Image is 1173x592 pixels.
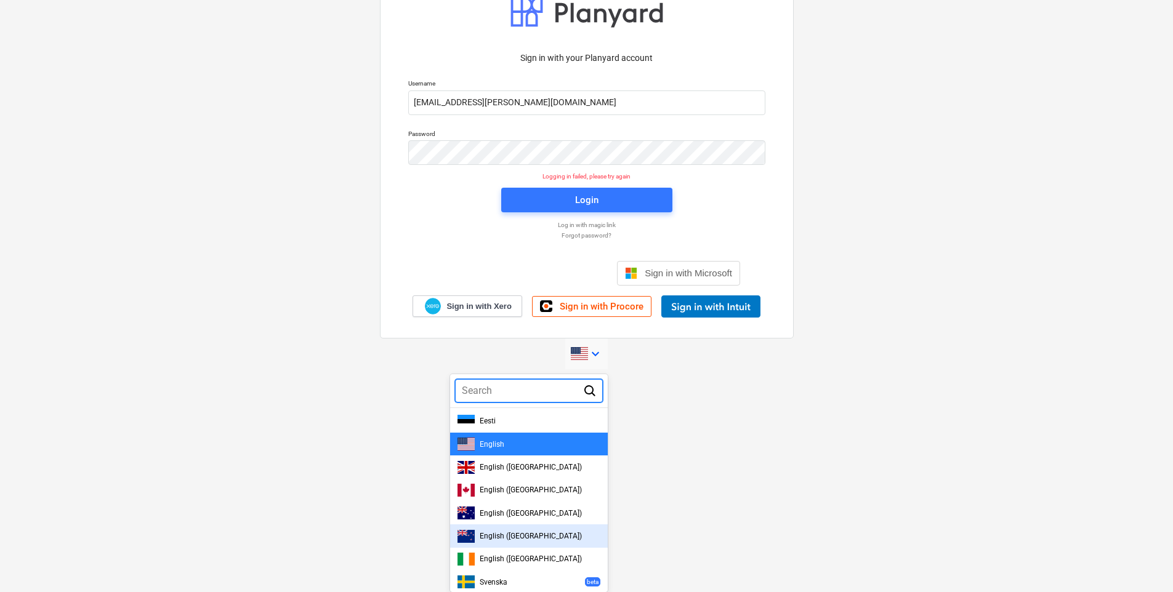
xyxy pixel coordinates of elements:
[480,486,582,494] span: English ([GEOGRAPHIC_DATA])
[480,532,582,540] span: English ([GEOGRAPHIC_DATA])
[480,463,582,471] span: English ([GEOGRAPHIC_DATA])
[480,578,507,586] span: Svenska
[480,417,496,425] span: Eesti
[587,578,599,586] p: beta
[480,509,582,518] span: English ([GEOGRAPHIC_DATA])
[480,554,582,563] span: English ([GEOGRAPHIC_DATA])
[480,440,504,449] span: English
